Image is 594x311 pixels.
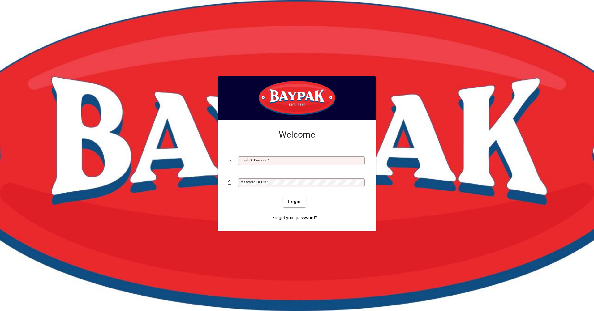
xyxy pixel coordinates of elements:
[272,215,317,221] span: Forgot your password?
[228,130,366,140] h2: Welcome
[239,180,266,184] mat-label: Password or Pin
[283,196,306,207] button: Login
[270,212,320,224] a: Forgot your password?
[239,158,267,162] mat-label: Email or Barcode
[288,198,301,205] span: Login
